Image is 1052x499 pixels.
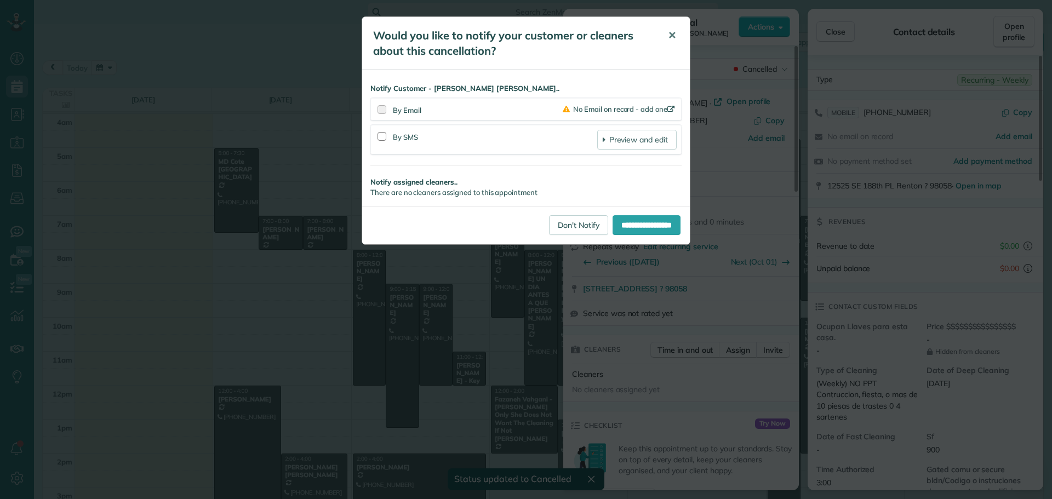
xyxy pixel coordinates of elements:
[597,130,677,150] a: Preview and edit
[370,188,538,197] span: There are no cleaners assigned to this appointment
[393,105,563,116] div: By Email
[393,130,597,150] div: By SMS
[668,29,676,42] span: ✕
[370,83,682,94] strong: Notify Customer - [PERSON_NAME] [PERSON_NAME]..
[563,105,677,113] a: No Email on record - add one
[370,177,682,187] strong: Notify assigned cleaners..
[373,28,653,59] h5: Would you like to notify your customer or cleaners about this cancellation?
[549,215,608,235] a: Don't Notify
